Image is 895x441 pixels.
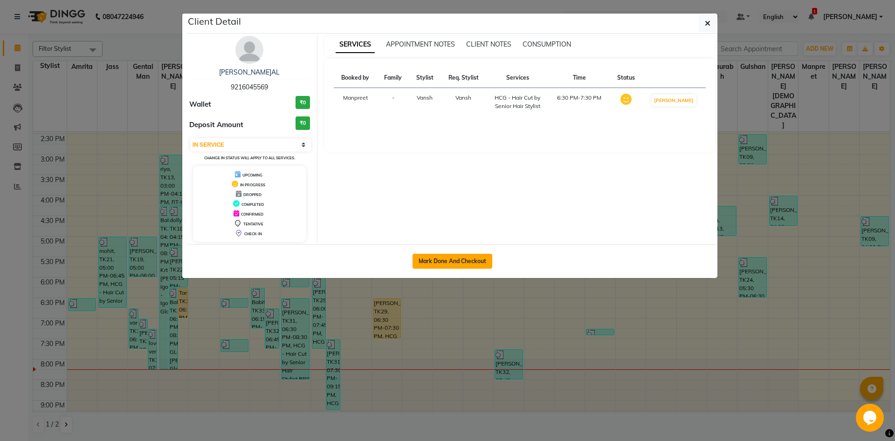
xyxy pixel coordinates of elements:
[377,68,409,88] th: Family
[242,173,262,177] span: UPCOMING
[241,202,264,207] span: COMPLETED
[241,212,263,217] span: CONFIRMED
[334,88,377,116] td: Manpreet
[386,40,455,48] span: APPOINTMENT NOTES
[231,83,268,91] span: 9216045569
[240,183,265,187] span: IN PROGRESS
[441,68,487,88] th: Req. Stylist
[235,36,263,64] img: avatar
[610,68,642,88] th: Status
[466,40,511,48] span: CLIENT NOTES
[189,120,243,130] span: Deposit Amount
[334,68,377,88] th: Booked by
[189,99,211,110] span: Wallet
[549,68,610,88] th: Time
[492,94,543,110] div: HCG - Hair Cut by Senior Hair Stylist
[219,68,280,76] a: [PERSON_NAME]AL
[243,222,263,226] span: TENTATIVE
[549,88,610,116] td: 6:30 PM-7:30 PM
[417,94,433,101] span: Vansh
[523,40,571,48] span: CONSUMPTION
[336,36,375,53] span: SERVICES
[188,14,241,28] h5: Client Detail
[652,95,696,106] button: [PERSON_NAME]
[487,68,549,88] th: Services
[409,68,441,88] th: Stylist
[296,96,310,109] h3: ₹0
[413,254,492,269] button: Mark Done And Checkout
[204,156,295,160] small: Change in status will apply to all services.
[377,88,409,116] td: -
[455,94,471,101] span: Vansh
[856,404,886,432] iframe: chat widget
[244,231,262,236] span: CHECK-IN
[243,192,262,197] span: DROPPED
[296,116,310,130] h3: ₹0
